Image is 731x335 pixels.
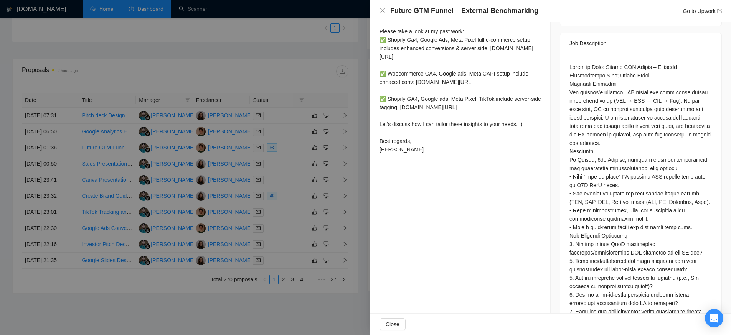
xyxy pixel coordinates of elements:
button: Close [380,8,386,14]
a: Go to Upworkexport [683,8,722,14]
span: Close [386,320,399,328]
div: Open Intercom Messenger [705,309,723,327]
span: close [380,8,386,14]
span: export [717,9,722,13]
h4: Future GTM Funnel – External Benchmarking [390,6,538,16]
div: Job Description [569,33,712,54]
button: Close [380,318,406,330]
